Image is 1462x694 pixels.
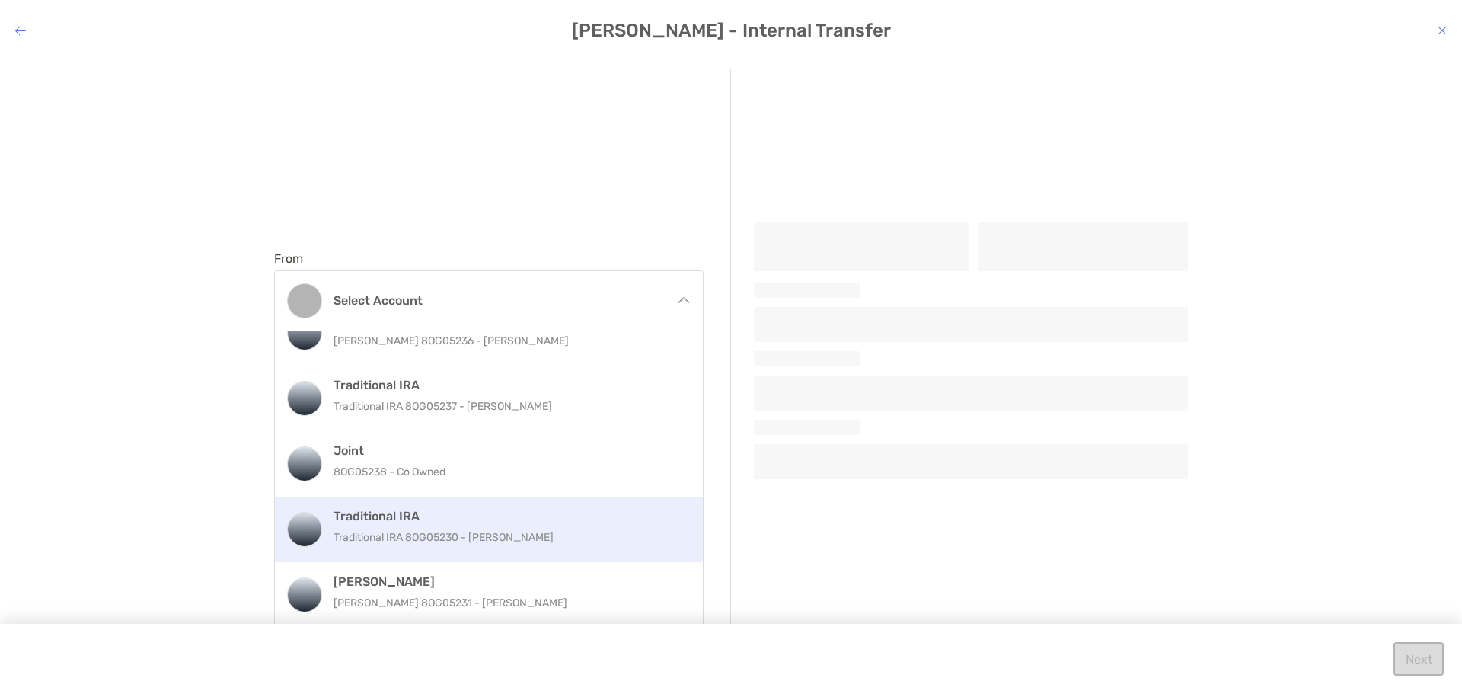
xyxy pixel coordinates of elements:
[334,331,677,350] p: [PERSON_NAME] 8OG05236 - [PERSON_NAME]
[334,574,677,589] h4: [PERSON_NAME]
[334,443,677,458] h4: Joint
[274,251,303,266] label: From
[288,447,321,481] img: Joint
[334,293,662,308] h4: Select account
[288,316,321,350] img: Roth IRA
[334,509,677,523] h4: Traditional IRA
[334,462,677,481] p: 8OG05238 - Co Owned
[288,578,321,612] img: Roth IRA
[334,397,677,416] p: Traditional IRA 8OG05237 - [PERSON_NAME]
[334,593,677,612] p: [PERSON_NAME] 8OG05231 - [PERSON_NAME]
[334,528,677,547] p: Traditional IRA 8OG05230 - [PERSON_NAME]
[288,513,321,546] img: Traditional IRA
[288,382,321,415] img: Traditional IRA
[334,378,677,392] h4: Traditional IRA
